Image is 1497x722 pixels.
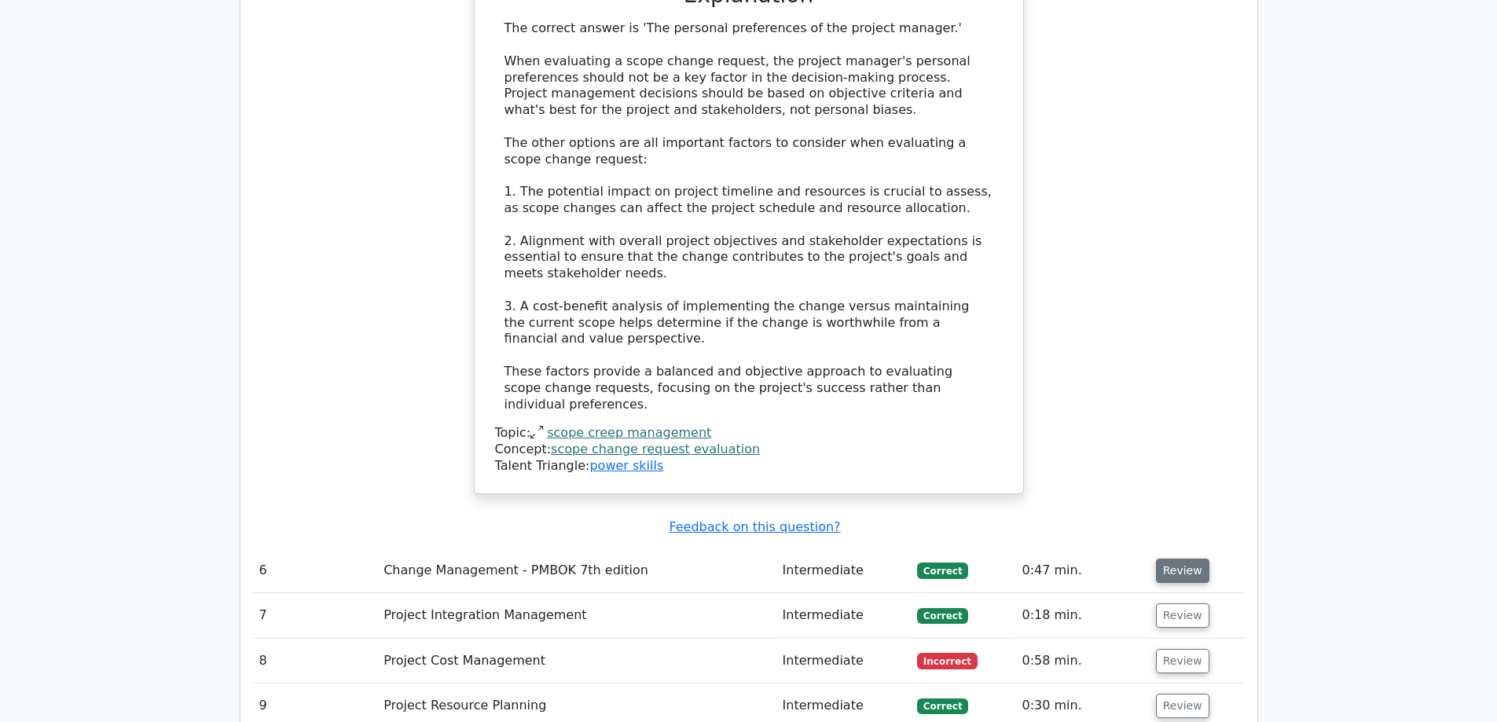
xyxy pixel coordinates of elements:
span: Incorrect [917,653,978,669]
a: scope change request evaluation [551,442,760,456]
span: Correct [917,698,968,714]
td: 0:18 min. [1015,593,1149,638]
td: Project Integration Management [377,593,776,638]
span: Correct [917,563,968,578]
div: Talent Triangle: [495,425,1003,474]
button: Review [1156,649,1209,673]
td: 0:58 min. [1015,639,1149,684]
a: power skills [589,458,663,473]
button: Review [1156,559,1209,583]
td: 8 [253,639,378,684]
td: Project Cost Management [377,639,776,684]
div: The correct answer is 'The personal preferences of the project manager.' When evaluating a scope ... [505,20,993,412]
button: Review [1156,603,1209,628]
td: 6 [253,548,378,593]
td: 0:47 min. [1015,548,1149,593]
td: Change Management - PMBOK 7th edition [377,548,776,593]
td: Intermediate [776,548,911,593]
td: Intermediate [776,593,911,638]
td: Intermediate [776,639,911,684]
div: Concept: [495,442,1003,458]
a: Feedback on this question? [669,519,840,534]
div: Topic: [495,425,1003,442]
td: 7 [253,593,378,638]
button: Review [1156,694,1209,718]
span: Correct [917,608,968,624]
a: scope creep management [547,425,711,440]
